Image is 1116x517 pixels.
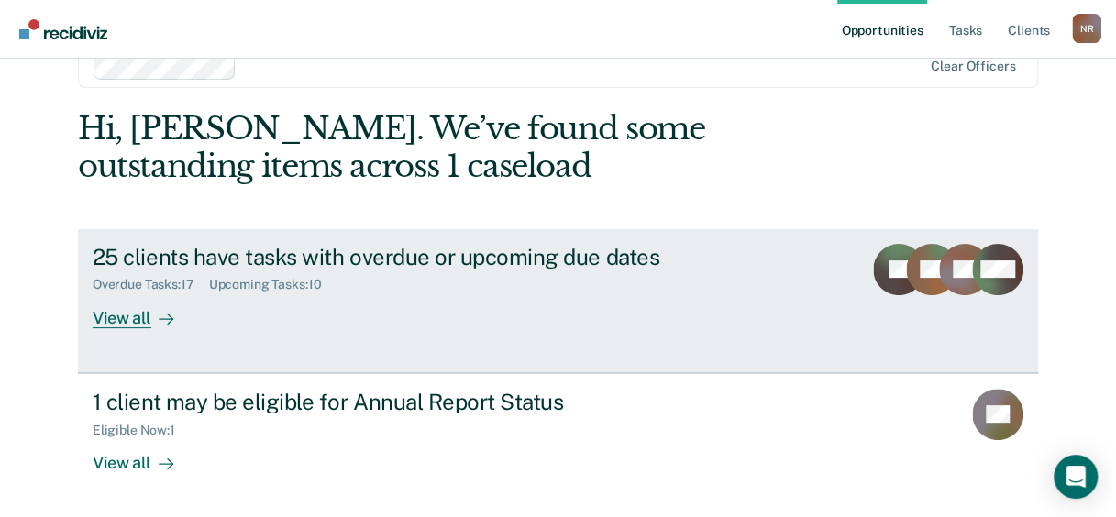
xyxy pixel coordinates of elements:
[78,229,1038,373] a: 25 clients have tasks with overdue or upcoming due datesOverdue Tasks:17Upcoming Tasks:10View all
[209,277,337,292] div: Upcoming Tasks : 10
[1072,14,1101,43] button: Profile dropdown button
[78,110,846,185] div: Hi, [PERSON_NAME]. We’ve found some outstanding items across 1 caseload
[93,244,736,270] div: 25 clients have tasks with overdue or upcoming due dates
[93,437,195,473] div: View all
[93,423,190,438] div: Eligible Now : 1
[19,19,107,39] img: Recidiviz
[1072,14,1101,43] div: N R
[93,277,209,292] div: Overdue Tasks : 17
[93,389,736,415] div: 1 client may be eligible for Annual Report Status
[1054,455,1098,499] div: Open Intercom Messenger
[93,292,195,328] div: View all
[931,59,1015,74] div: Clear officers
